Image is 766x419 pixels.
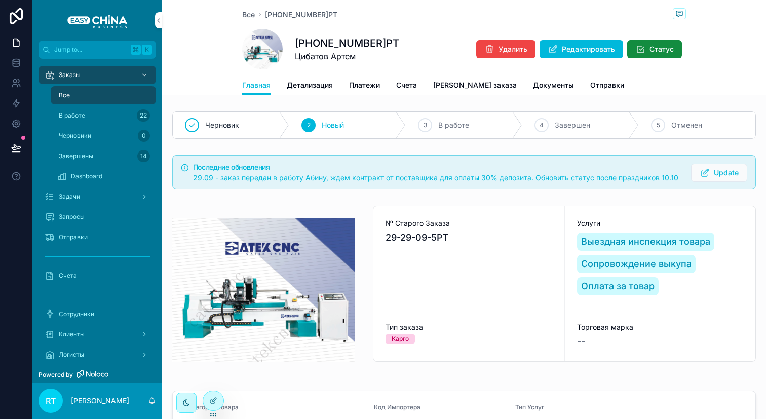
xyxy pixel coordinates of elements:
a: Счета [396,76,417,96]
span: Удалить [499,44,527,54]
a: Dashboard [51,167,156,185]
span: Сопровождение выкупа [581,257,692,271]
a: Счета [39,266,156,285]
p: [PERSON_NAME] [71,396,129,406]
span: Клиенты [59,330,85,338]
span: Заказы [59,71,81,79]
span: Отправки [590,80,624,90]
a: Powered by [32,367,162,383]
a: Задачи [39,187,156,206]
span: Отменен [671,120,702,130]
a: Выездная инспекция товара [577,233,714,251]
span: Завершены [59,152,93,160]
span: Jump to... [54,46,127,54]
span: Черновики [59,132,91,140]
button: Статус [627,40,682,58]
span: RT [46,395,56,407]
div: scrollable content [32,59,162,367]
span: 29.09 - заказ передан в работу Абину, ждем контракт от поставщика для оплаты 30% депозита. Обнови... [193,173,678,182]
span: В работе [438,120,469,130]
span: Выездная инспекция товара [581,235,710,249]
span: Отправки [59,233,88,241]
div: 29.09 - заказ передан в работу Абину, ждем контракт от поставщика для оплаты 30% депозита. Обнови... [193,173,683,183]
span: Все [59,91,70,99]
a: Детализация [287,76,333,96]
div: Карго [392,334,409,344]
span: Сотрудники [59,310,94,318]
span: Платежи [349,80,380,90]
span: Новый [322,120,344,130]
span: Запросы [59,213,85,221]
button: Редактировать [540,40,623,58]
a: Сотрудники [39,305,156,323]
a: [PERSON_NAME] заказа [433,76,517,96]
span: 29-29-09-5РТ [386,231,552,245]
span: 3 [424,121,427,129]
span: Документы [533,80,574,90]
div: 0 [138,130,150,142]
span: Логисты [59,351,84,359]
a: Все [51,86,156,104]
a: Отправки [590,76,624,96]
span: Тип Услуг [515,403,544,411]
span: 4 [540,121,544,129]
span: Статус [649,44,674,54]
a: Документы [533,76,574,96]
span: Оплата за товар [581,279,655,293]
a: Завершены14 [51,147,156,165]
h5: Последние обновления [193,164,683,171]
span: Powered by [39,371,73,379]
span: 5 [657,121,660,129]
img: App logo [67,12,127,28]
span: № Старого Заказа [386,218,552,228]
span: 2 [307,121,311,129]
span: Счета [59,272,77,280]
button: Update [691,164,747,182]
span: -- [577,334,585,349]
span: Счета [396,80,417,90]
a: Платежи [349,76,380,96]
span: Черновик [205,120,239,130]
a: Сопровождение выкупа [577,255,696,273]
button: Jump to...K [39,41,156,59]
div: 14 [137,150,150,162]
a: Запросы [39,208,156,226]
a: Главная [242,76,271,95]
span: Тип заказа [386,322,552,332]
h1: [PHONE_NUMBER]РТ [295,36,399,50]
span: Торговая марка [577,322,744,332]
span: Редактировать [562,44,615,54]
a: Логисты [39,346,156,364]
a: В работе22 [51,106,156,125]
a: Оплата за товар [577,277,659,295]
a: Черновики0 [51,127,156,145]
span: Dashboard [71,172,102,180]
a: Отправки [39,228,156,246]
span: В работе [59,111,85,120]
a: [PHONE_NUMBER]РТ [265,10,337,20]
span: Задачи [59,193,80,201]
span: Код Импортера [374,403,420,411]
span: [PERSON_NAME] заказа [433,80,517,90]
span: K [143,46,151,54]
a: Все [242,10,255,20]
img: a6b83d3a-72c6-4e9a-8d31-68b633dae711-CleanShot-2025-09-29-at-15.31.49%402x.png [172,218,355,362]
span: Главная [242,80,271,90]
span: Update [714,168,739,178]
button: Удалить [476,40,535,58]
a: Заказы [39,66,156,84]
a: Клиенты [39,325,156,344]
span: Услуги [577,218,744,228]
span: Завершен [555,120,590,130]
span: Цибатов Артем [295,50,399,62]
div: 22 [137,109,150,122]
span: Детализация [287,80,333,90]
